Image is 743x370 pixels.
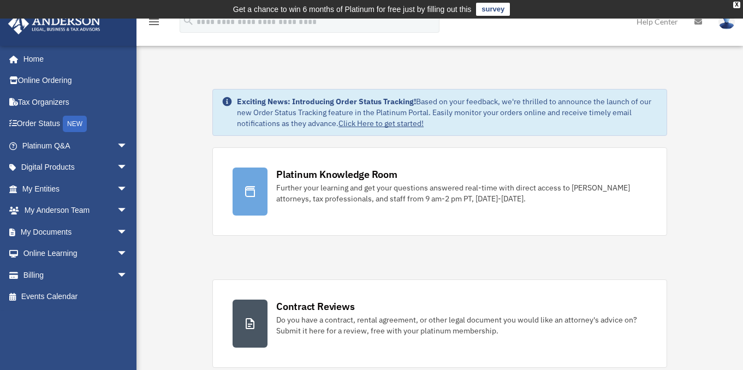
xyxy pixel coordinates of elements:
[182,15,194,27] i: search
[212,147,667,236] a: Platinum Knowledge Room Further your learning and get your questions answered real-time with dire...
[8,243,144,265] a: Online Learningarrow_drop_down
[5,13,104,34] img: Anderson Advisors Platinum Portal
[8,157,144,178] a: Digital Productsarrow_drop_down
[233,3,472,16] div: Get a chance to win 6 months of Platinum for free just by filling out this
[8,178,144,200] a: My Entitiesarrow_drop_down
[8,113,144,135] a: Order StatusNEW
[8,70,144,92] a: Online Ordering
[338,118,424,128] a: Click Here to get started!
[237,97,416,106] strong: Exciting News: Introducing Order Status Tracking!
[147,15,161,28] i: menu
[8,221,144,243] a: My Documentsarrow_drop_down
[276,314,647,336] div: Do you have a contract, rental agreement, or other legal document you would like an attorney's ad...
[237,96,658,129] div: Based on your feedback, we're thrilled to announce the launch of our new Order Status Tracking fe...
[117,135,139,157] span: arrow_drop_down
[8,48,139,70] a: Home
[8,91,144,113] a: Tax Organizers
[117,243,139,265] span: arrow_drop_down
[117,221,139,243] span: arrow_drop_down
[63,116,87,132] div: NEW
[8,135,144,157] a: Platinum Q&Aarrow_drop_down
[733,2,740,8] div: close
[117,264,139,287] span: arrow_drop_down
[117,157,139,179] span: arrow_drop_down
[276,182,647,204] div: Further your learning and get your questions answered real-time with direct access to [PERSON_NAM...
[147,19,161,28] a: menu
[8,264,144,286] a: Billingarrow_drop_down
[8,286,144,308] a: Events Calendar
[8,200,144,222] a: My Anderson Teamarrow_drop_down
[276,168,397,181] div: Platinum Knowledge Room
[117,178,139,200] span: arrow_drop_down
[476,3,510,16] a: survey
[718,14,735,29] img: User Pic
[117,200,139,222] span: arrow_drop_down
[276,300,354,313] div: Contract Reviews
[212,279,667,368] a: Contract Reviews Do you have a contract, rental agreement, or other legal document you would like...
